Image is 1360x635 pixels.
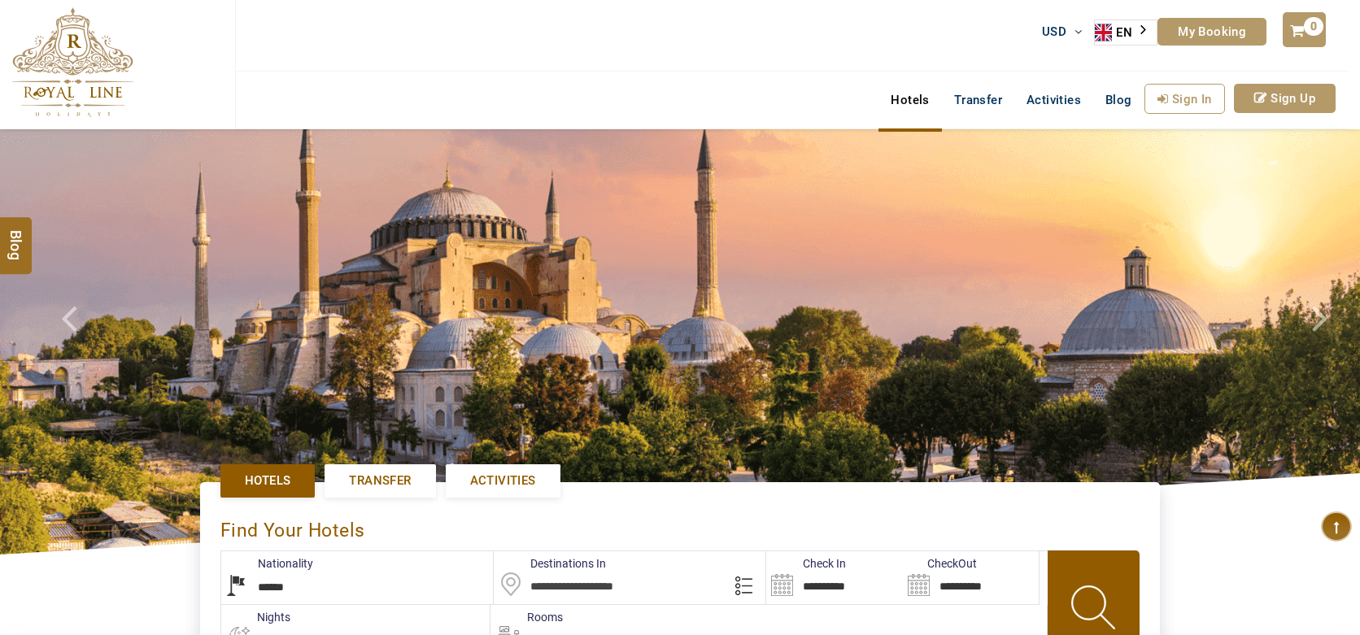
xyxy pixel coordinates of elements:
aside: Language selected: English [1094,20,1157,46]
span: Blog [1105,93,1132,107]
label: Destinations In [494,555,606,572]
a: Hotels [878,84,941,116]
a: My Booking [1157,18,1266,46]
a: Check next image [1292,129,1360,555]
a: Hotels [220,464,315,498]
label: Rooms [490,609,563,625]
a: 0 [1283,12,1325,47]
span: 0 [1304,17,1323,36]
span: Transfer [349,472,411,489]
a: Blog [1093,84,1144,116]
img: The Royal Line Holidays [12,7,133,117]
a: Transfer [325,464,435,498]
label: Check In [766,555,846,572]
span: Hotels [245,472,290,489]
a: Activities [1014,84,1093,116]
div: Language [1094,20,1157,46]
span: Activities [470,472,536,489]
label: Nationality [221,555,313,572]
input: Search [903,551,1039,604]
span: USD [1042,24,1066,39]
div: Find Your Hotels [220,502,1140,550]
a: Sign In [1144,84,1225,114]
a: EN [1095,20,1157,45]
span: Blog [6,229,27,243]
label: CheckOut [903,555,977,572]
input: Search [766,551,902,604]
a: Check next prev [41,129,109,555]
a: Transfer [942,84,1014,116]
a: Sign Up [1234,84,1336,113]
a: Activities [446,464,560,498]
label: nights [220,609,290,625]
